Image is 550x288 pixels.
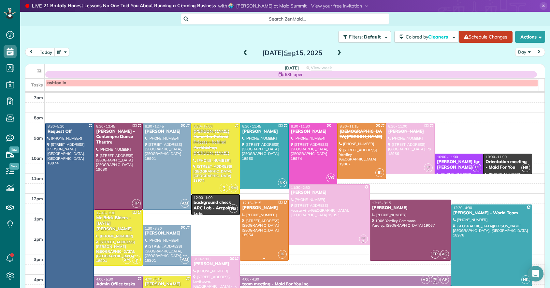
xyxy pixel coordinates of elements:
span: 8:30 - 5:30 [48,124,65,129]
span: AL [135,257,138,260]
div: [PERSON_NAME] [193,261,238,267]
span: 10am [31,156,43,161]
span: Sep [284,49,296,57]
span: TP [431,250,440,259]
span: 12:00 - 1:00 [194,195,212,200]
span: IK [375,168,384,177]
span: MH [433,277,437,280]
small: 1 [431,279,439,285]
span: 3pm [34,257,43,262]
button: Day [515,48,533,56]
div: Mc Brick Blders - [DATE][PERSON_NAME] [96,215,140,232]
small: 4 [132,259,140,265]
span: Default [364,34,381,40]
span: 12:45 - 3:30 [96,211,115,215]
span: 8:30 - 11:45 [242,124,261,129]
div: [PERSON_NAME] [145,129,189,134]
span: New [9,163,19,170]
div: [PERSON_NAME] for [PERSON_NAME] [437,159,481,170]
div: [PERSON_NAME] [291,129,335,134]
div: [DEMOGRAPHIC_DATA][PERSON_NAME] [339,129,384,140]
button: next [533,48,545,56]
button: today [37,48,55,56]
span: AM [181,199,189,208]
span: 11am [31,176,43,181]
span: 1:30 - 3:30 [145,226,162,231]
span: 12:30 - 4:30 [453,205,472,210]
div: [PERSON_NAME] - World Team [453,210,530,216]
span: NS [229,204,238,213]
div: background check ARC Lab - Arcpoint Labs [193,200,238,217]
button: Filters: Default [338,31,391,43]
span: 10:00 - 11:00 [485,155,507,159]
div: [PERSON_NAME] [242,129,286,134]
span: 10:00 - 11:00 [437,155,458,159]
span: 4:00 - 5:15 [145,277,162,281]
div: Orientation meeting - Maid For You [485,159,530,170]
span: ashton in [47,80,66,85]
button: prev [25,48,37,56]
small: 4 [220,187,228,193]
span: VG [421,275,430,284]
span: 12:15 - 3:15 [372,201,391,205]
span: 12pm [31,196,43,201]
div: [PERSON_NAME] [291,190,368,195]
span: NS [521,163,530,172]
div: [PERSON_NAME] [145,281,189,287]
span: 63h open [285,71,304,78]
span: 8:30 - 11:15 [340,124,358,129]
a: Filters: Default [335,31,391,43]
small: 2 [424,167,432,173]
span: View week [311,65,332,70]
div: [PERSON_NAME] [388,129,433,134]
span: 11:30 - 2:30 [291,185,310,190]
span: KF [427,165,430,169]
img: angela-brown-4d683074ae0fcca95727484455e3f3202927d5098cd1ff65ad77dadb9e4011d8.jpg [228,3,234,8]
span: VG [440,250,449,259]
span: Colored by [406,34,450,40]
div: [PERSON_NAME] [242,205,286,211]
span: 9am [34,135,43,141]
button: Colored byCleaners [394,31,459,43]
span: NK [278,178,287,187]
span: Cleaners [428,34,449,40]
span: 8:30 - 12:45 [96,124,115,129]
strong: 21 Brutally Honest Lessons No One Told You About Running a Cleaning Business [44,3,216,9]
span: TP [132,199,141,208]
span: with [218,3,227,9]
span: AF [440,275,449,284]
small: 2 [359,238,368,245]
span: SM [123,255,131,264]
span: 12:15 - 3:15 [242,201,261,205]
button: Actions [515,31,545,43]
div: [PERSON_NAME] Home for Retired Priests - behind Archbishop [PERSON_NAME] [193,129,238,156]
span: 8:30 - 12:45 [145,124,164,129]
span: 8am [34,115,43,120]
span: Filters: [349,34,363,40]
div: [PERSON_NAME] [145,231,189,236]
span: KF [362,236,365,240]
small: 1 [473,167,481,173]
span: VG [326,174,335,182]
span: IK [278,250,287,259]
span: 8:30 - 12:00 [194,124,212,129]
span: 4:00 - 5:30 [96,277,113,281]
span: [DATE] [285,65,299,70]
div: Request Off [47,129,92,134]
span: 8:30 - 11:00 [388,124,407,129]
span: SM [229,184,238,192]
span: [PERSON_NAME] at Maid Summit [236,3,307,9]
div: Open Intercom Messenger [528,266,543,281]
span: 8:30 - 11:30 [291,124,310,129]
div: Admin Office tasks [96,281,140,287]
span: AL [223,185,226,189]
span: 7am [34,95,43,100]
span: 3:00 - 5:00 [194,257,210,261]
span: 2pm [34,236,43,242]
span: New [9,146,19,153]
span: 4pm [34,277,43,282]
div: [PERSON_NAME] - Contempro Dance Theatre [96,129,140,145]
span: 1pm [34,216,43,221]
span: 4:00 - 4:30 [242,277,259,281]
div: team meeting - Maid For You,inc. [242,281,449,287]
